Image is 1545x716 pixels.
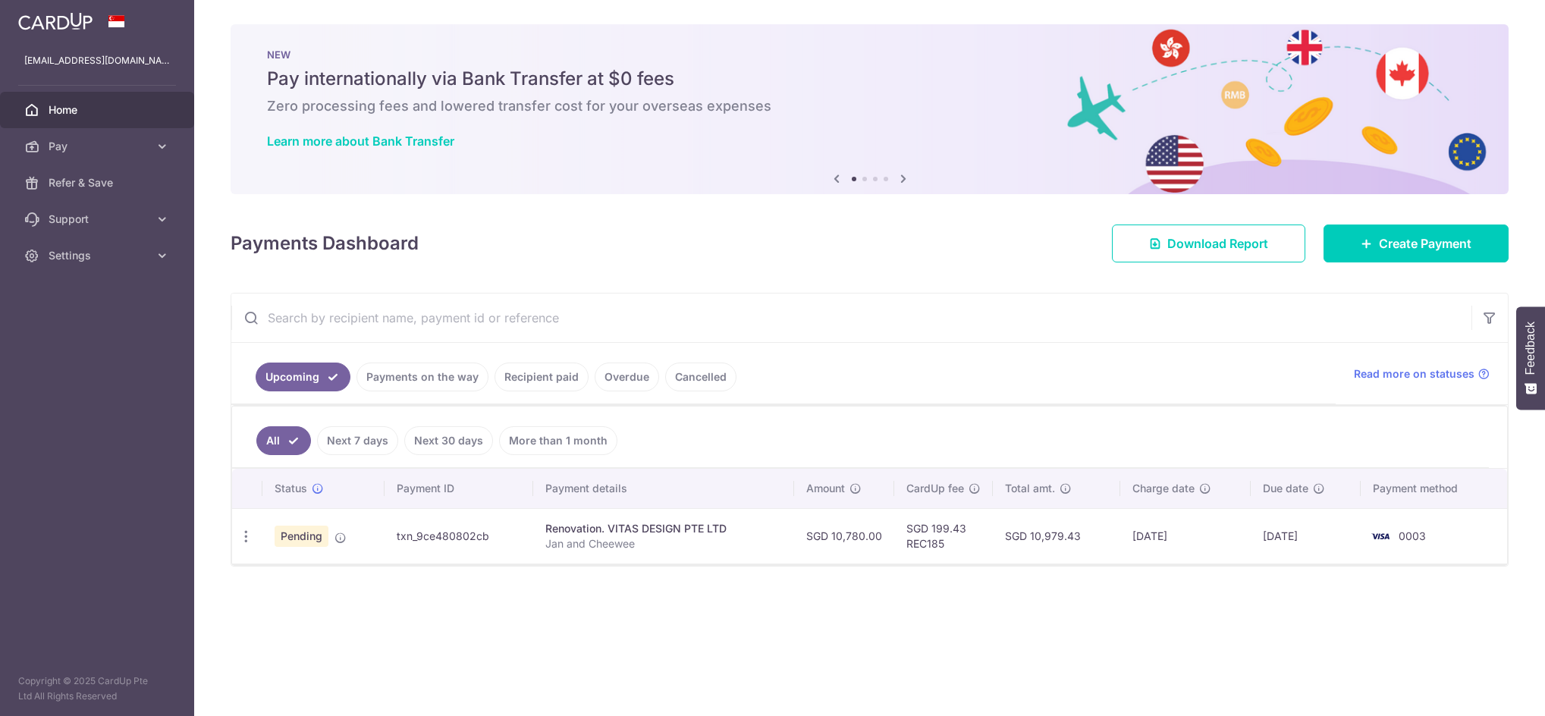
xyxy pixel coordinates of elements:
[385,508,533,564] td: txn_9ce480802cb
[231,294,1471,342] input: Search by recipient name, payment id or reference
[1379,234,1471,253] span: Create Payment
[317,426,398,455] a: Next 7 days
[275,526,328,547] span: Pending
[18,12,93,30] img: CardUp
[24,53,170,68] p: [EMAIL_ADDRESS][DOMAIN_NAME]
[545,536,782,551] p: Jan and Cheewee
[906,481,964,496] span: CardUp fee
[1354,366,1474,382] span: Read more on statuses
[385,469,533,508] th: Payment ID
[49,212,149,227] span: Support
[1354,366,1490,382] a: Read more on statuses
[267,67,1472,91] h5: Pay internationally via Bank Transfer at $0 fees
[1120,508,1251,564] td: [DATE]
[267,133,454,149] a: Learn more about Bank Transfer
[1399,529,1426,542] span: 0003
[356,363,488,391] a: Payments on the way
[256,426,311,455] a: All
[49,139,149,154] span: Pay
[499,426,617,455] a: More than 1 month
[231,230,419,257] h4: Payments Dashboard
[495,363,589,391] a: Recipient paid
[49,102,149,118] span: Home
[806,481,845,496] span: Amount
[49,248,149,263] span: Settings
[231,24,1509,194] img: Bank transfer banner
[1361,469,1507,508] th: Payment method
[1167,234,1268,253] span: Download Report
[1005,481,1055,496] span: Total amt.
[404,426,493,455] a: Next 30 days
[1251,508,1361,564] td: [DATE]
[1132,481,1195,496] span: Charge date
[267,97,1472,115] h6: Zero processing fees and lowered transfer cost for your overseas expenses
[894,508,993,564] td: SGD 199.43 REC185
[1324,225,1509,262] a: Create Payment
[1263,481,1308,496] span: Due date
[595,363,659,391] a: Overdue
[993,508,1120,564] td: SGD 10,979.43
[794,508,894,564] td: SGD 10,780.00
[545,521,782,536] div: Renovation. VITAS DESIGN PTE LTD
[1516,306,1545,410] button: Feedback - Show survey
[1112,225,1305,262] a: Download Report
[1365,527,1396,545] img: Bank Card
[275,481,307,496] span: Status
[49,175,149,190] span: Refer & Save
[665,363,736,391] a: Cancelled
[256,363,350,391] a: Upcoming
[533,469,794,508] th: Payment details
[1524,322,1537,375] span: Feedback
[267,49,1472,61] p: NEW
